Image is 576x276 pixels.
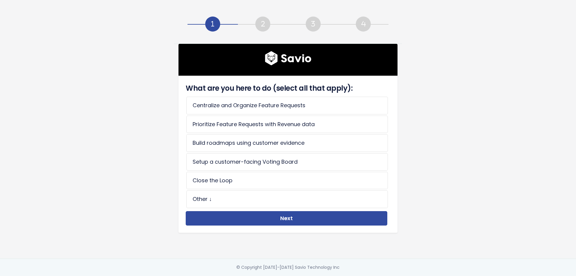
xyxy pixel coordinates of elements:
li: Other ↓ [186,190,388,208]
li: Setup a customer-facing Voting Board [186,153,388,171]
img: logo600x187.a314fd40982d.png [265,51,311,65]
h4: What are you here to do (select all that apply): [186,83,387,94]
div: © Copyright [DATE]-[DATE] Savio Technology Inc [236,264,340,271]
li: Centralize and Organize Feature Requests [186,97,388,114]
li: Close the Loop [186,172,388,189]
li: Prioritize Feature Requests with Revenue data [186,116,388,133]
button: Next [186,211,387,226]
li: Build roadmaps using customer evidence [186,134,388,152]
